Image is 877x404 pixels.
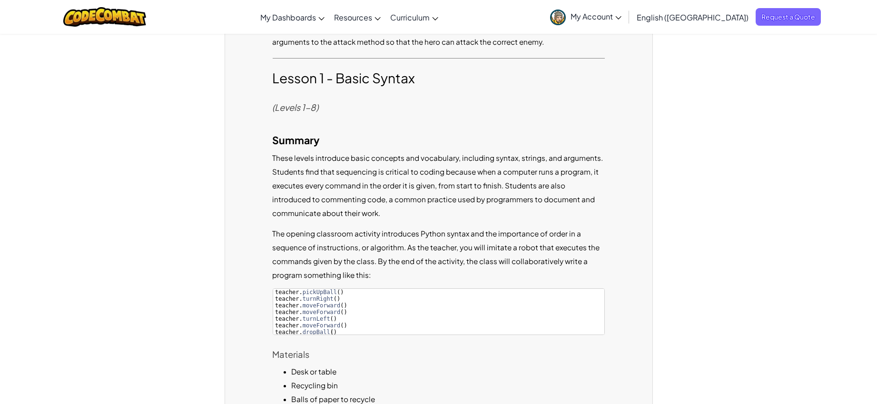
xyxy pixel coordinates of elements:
[292,365,605,378] li: Desk or table
[273,227,605,282] p: The opening classroom activity introduces Python syntax and the importance of order in a sequence...
[632,4,753,30] a: English ([GEOGRAPHIC_DATA])
[334,12,372,22] span: Resources
[385,4,443,30] a: Curriculum
[756,8,821,26] a: Request a Quote
[273,68,605,88] h2: Lesson 1 - Basic Syntax
[273,347,605,362] h4: Materials
[63,7,147,27] img: CodeCombat logo
[273,102,319,113] em: (Levels 1-8)
[256,4,329,30] a: My Dashboards
[329,4,385,30] a: Resources
[550,10,566,25] img: avatar
[273,129,605,151] h3: Summary
[637,12,749,22] span: English ([GEOGRAPHIC_DATA])
[571,11,621,21] span: My Account
[292,378,605,392] li: Recycling bin
[390,12,430,22] span: Curriculum
[260,12,316,22] span: My Dashboards
[545,2,626,32] a: My Account
[273,151,605,220] p: These levels introduce basic concepts and vocabulary, including syntax, strings, and arguments. S...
